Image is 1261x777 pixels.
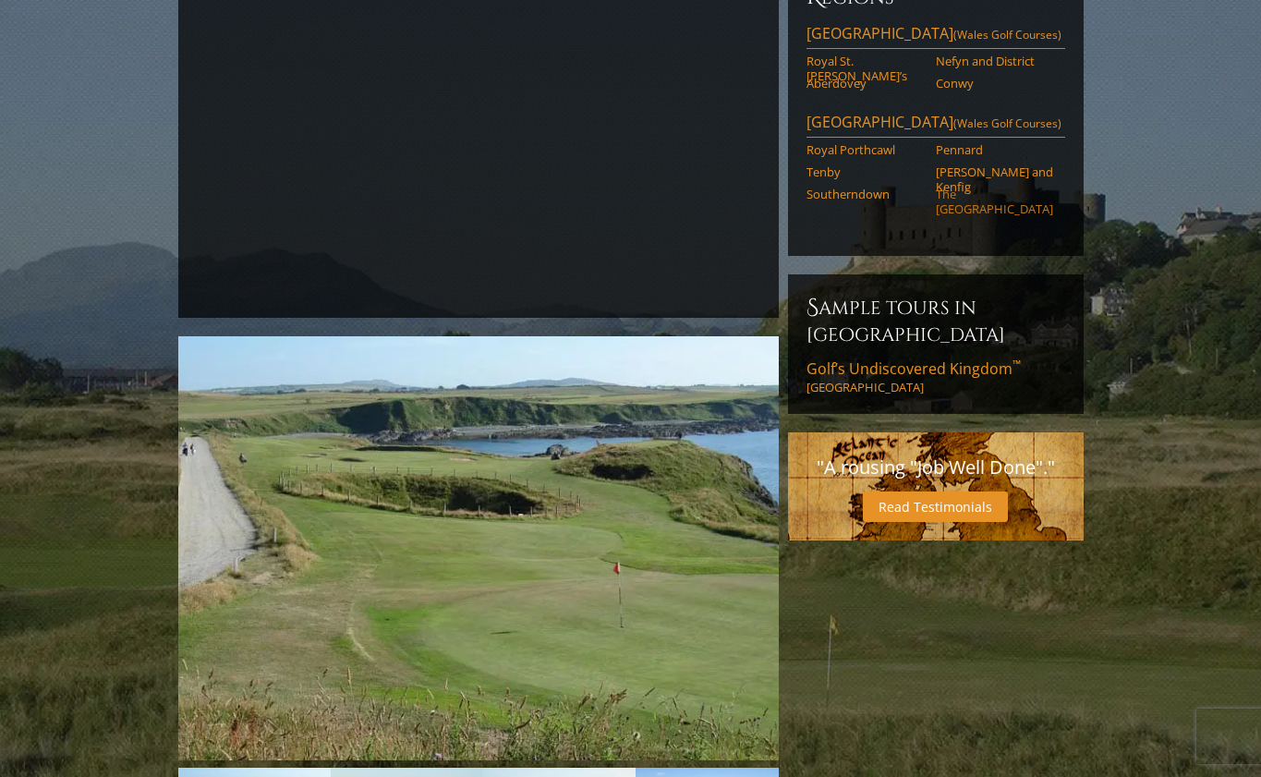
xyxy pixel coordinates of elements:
[936,164,1053,195] a: [PERSON_NAME] and Kenfig
[806,76,924,91] a: Aberdovey
[953,27,1061,42] span: (Wales Golf Courses)
[863,492,1008,522] a: Read Testimonials
[806,112,1065,138] a: [GEOGRAPHIC_DATA](Wales Golf Courses)
[806,54,924,84] a: Royal St. [PERSON_NAME]’s
[806,164,924,179] a: Tenby
[936,54,1053,68] a: Nefyn and District
[936,142,1053,157] a: Pennard
[953,115,1061,131] span: (Wales Golf Courses)
[936,76,1053,91] a: Conwy
[806,451,1065,484] p: "A rousing "Job Well Done"."
[806,358,1065,395] a: Golf’s Undiscovered Kingdom™[GEOGRAPHIC_DATA]
[806,293,1065,347] h6: Sample Tours in [GEOGRAPHIC_DATA]
[806,23,1065,49] a: [GEOGRAPHIC_DATA](Wales Golf Courses)
[1012,357,1021,372] sup: ™
[936,187,1053,217] a: The [GEOGRAPHIC_DATA]
[806,187,924,201] a: Southerndown
[806,142,924,157] a: Royal Porthcawl
[806,358,1021,379] span: Golf’s Undiscovered Kingdom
